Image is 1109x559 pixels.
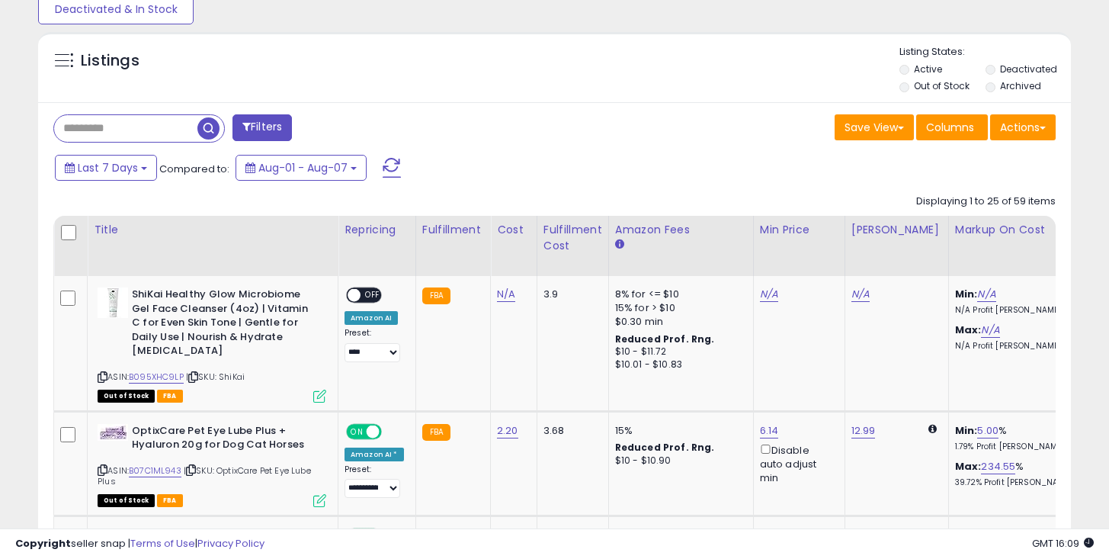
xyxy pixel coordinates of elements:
[1000,79,1041,92] label: Archived
[615,288,742,301] div: 8% for <= $10
[98,494,155,507] span: All listings that are currently out of stock and unavailable for purchase on Amazon
[132,424,317,456] b: OptixCare Pet Eye Lube Plus + Hyaluron 20g for Dog Cat Horses
[98,288,128,318] img: 31DFHknRaeL._SL40_.jpg
[615,441,715,454] b: Reduced Prof. Rng.
[130,536,195,551] a: Terms of Use
[78,160,138,175] span: Last 7 Days
[543,424,597,438] div: 3.68
[851,287,870,302] a: N/A
[955,442,1082,452] p: 1.79% Profit [PERSON_NAME]
[1000,63,1057,75] label: Deactivated
[615,222,747,238] div: Amazon Fees
[98,424,326,506] div: ASIN:
[380,425,404,438] span: OFF
[948,216,1093,276] th: The percentage added to the cost of goods (COGS) that forms the calculator for Min & Max prices.
[955,287,978,301] b: Min:
[955,459,982,474] b: Max:
[543,222,602,254] div: Fulfillment Cost
[15,537,264,551] div: seller snap | |
[94,222,332,238] div: Title
[835,114,914,140] button: Save View
[197,536,264,551] a: Privacy Policy
[132,288,317,362] b: ShiKai Healthy Glow Microbiome Gel Face Cleanser (4oz) | Vitamin C for Even Skin Tone | Gentle fo...
[955,460,1082,488] div: %
[232,114,292,141] button: Filters
[615,358,742,371] div: $10.01 - $10.83
[497,287,515,302] a: N/A
[361,289,385,302] span: OFF
[345,328,404,362] div: Preset:
[981,459,1015,474] a: 234.55
[543,288,597,301] div: 3.9
[955,323,982,337] b: Max:
[345,222,409,238] div: Repricing
[955,341,1082,352] p: N/A Profit [PERSON_NAME]
[916,114,988,140] button: Columns
[98,390,155,403] span: All listings that are currently out of stock and unavailable for purchase on Amazon
[926,120,974,135] span: Columns
[345,311,398,325] div: Amazon AI
[15,536,71,551] strong: Copyright
[615,424,742,438] div: 15%
[851,423,876,439] a: 12.99
[851,222,942,238] div: [PERSON_NAME]
[129,371,184,384] a: B095XHC9LP
[497,222,530,238] div: Cost
[955,305,1082,316] p: N/A Profit [PERSON_NAME]
[98,464,311,487] span: | SKU: OptixCare Pet Eye Lube Plus
[760,423,779,439] a: 6.14
[760,287,778,302] a: N/A
[990,114,1056,140] button: Actions
[899,45,1071,59] p: Listing States:
[129,464,181,477] a: B07C1ML943
[955,424,1082,452] div: %
[1032,536,1094,551] span: 2025-08-15 16:09 GMT
[98,288,326,400] div: ASIN:
[914,63,942,75] label: Active
[345,464,404,499] div: Preset:
[497,423,518,439] a: 2.20
[916,194,1056,209] div: Displaying 1 to 25 of 59 items
[615,238,624,252] small: Amazon Fees.
[422,288,450,304] small: FBA
[236,155,367,181] button: Aug-01 - Aug-07
[159,162,229,176] span: Compared to:
[422,222,484,238] div: Fulfillment
[55,155,157,181] button: Last 7 Days
[981,323,999,338] a: N/A
[186,371,245,383] span: | SKU: ShiKai
[955,477,1082,488] p: 39.72% Profit [PERSON_NAME]
[955,222,1087,238] div: Markup on Cost
[760,442,833,486] div: Disable auto adjust min
[615,301,742,315] div: 15% for > $10
[615,455,742,467] div: $10 - $10.90
[422,424,450,441] small: FBA
[157,494,183,507] span: FBA
[615,333,715,345] b: Reduced Prof. Rng.
[615,315,742,329] div: $0.30 min
[258,160,348,175] span: Aug-01 - Aug-07
[955,423,978,438] b: Min:
[348,425,367,438] span: ON
[977,423,998,439] a: 5.00
[760,222,838,238] div: Min Price
[157,390,183,403] span: FBA
[615,345,742,358] div: $10 - $11.72
[81,50,139,72] h5: Listings
[914,79,970,92] label: Out of Stock
[98,424,128,441] img: 41f6tN1y49L._SL40_.jpg
[345,448,404,461] div: Amazon AI *
[977,287,995,302] a: N/A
